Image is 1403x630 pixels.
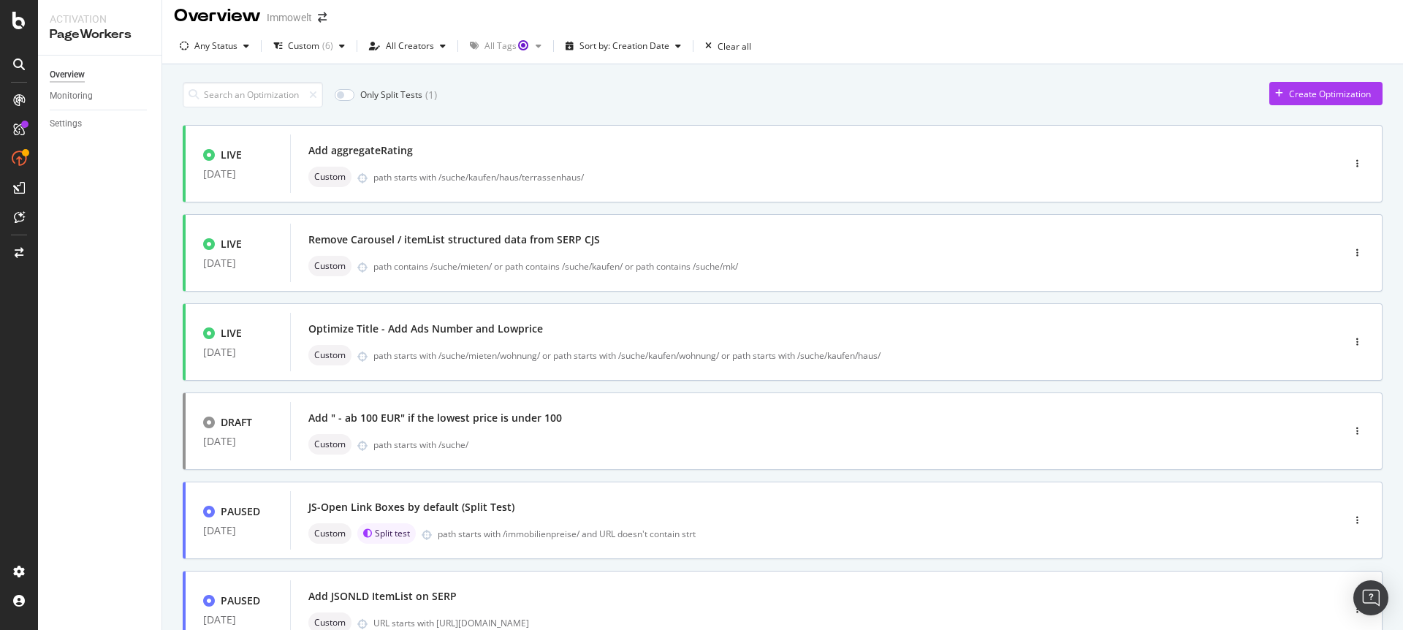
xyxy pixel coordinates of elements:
[221,148,242,162] div: LIVE
[318,12,327,23] div: arrow-right-arrow-left
[314,262,346,270] span: Custom
[357,523,416,544] div: brand label
[203,614,273,626] div: [DATE]
[308,322,543,336] div: Optimize Title - Add Ads Number and Lowprice
[50,88,93,104] div: Monitoring
[50,88,151,104] a: Monitoring
[373,439,1280,451] div: path starts with /suche/
[308,167,351,187] div: neutral label
[314,351,346,360] span: Custom
[314,618,346,627] span: Custom
[203,525,273,536] div: [DATE]
[386,42,434,50] div: All Creators
[308,232,600,247] div: Remove Carousel / itemList structured data from SERP CJS
[308,143,413,158] div: Add aggregateRating
[425,88,437,102] div: ( 1 )
[322,42,333,50] div: ( 6 )
[375,529,410,538] span: Split test
[308,345,351,365] div: neutral label
[288,42,319,50] div: Custom
[203,257,273,269] div: [DATE]
[438,528,1280,540] div: path starts with /immobilienpreise/ and URL doesn't contain strt
[308,500,514,515] div: JS-Open Link Boxes by default (Split Test)
[373,617,1280,629] div: URL starts with [URL][DOMAIN_NAME]
[560,34,687,58] button: Sort by: Creation Date
[267,10,312,25] div: Immowelt
[308,434,351,455] div: neutral label
[50,26,150,43] div: PageWorkers
[50,67,151,83] a: Overview
[308,256,351,276] div: neutral label
[50,12,150,26] div: Activation
[517,39,530,52] div: Tooltip anchor
[174,34,255,58] button: Any Status
[363,34,452,58] button: All Creators
[203,436,273,447] div: [DATE]
[360,88,422,101] div: Only Split Tests
[1269,82,1383,105] button: Create Optimization
[174,4,261,29] div: Overview
[579,42,669,50] div: Sort by: Creation Date
[314,529,346,538] span: Custom
[221,415,252,430] div: DRAFT
[221,237,242,251] div: LIVE
[1289,88,1371,100] div: Create Optimization
[194,42,237,50] div: Any Status
[308,411,562,425] div: Add " - ab 100 EUR" if the lowest price is under 100
[203,168,273,180] div: [DATE]
[50,116,82,132] div: Settings
[699,34,751,58] button: Clear all
[221,326,242,341] div: LIVE
[1353,580,1388,615] div: Open Intercom Messenger
[373,349,1280,362] div: path starts with /suche/mieten/wohnung/ or path starts with /suche/kaufen/wohnung/ or path starts...
[308,523,351,544] div: neutral label
[718,40,751,53] div: Clear all
[50,116,151,132] a: Settings
[373,260,1280,273] div: path contains /suche/mieten/ or path contains /suche/kaufen/ or path contains /suche/mk/
[221,593,260,608] div: PAUSED
[464,34,547,58] button: All TagsTooltip anchor
[314,172,346,181] span: Custom
[183,82,323,107] input: Search an Optimization
[267,34,351,58] button: Custom(6)
[308,589,457,604] div: Add JSONLD ItemList on SERP
[373,171,1280,183] div: path starts with /suche/kaufen/haus/terrassenhaus/
[314,440,346,449] span: Custom
[484,42,530,50] div: All Tags
[203,346,273,358] div: [DATE]
[50,67,85,83] div: Overview
[221,504,260,519] div: PAUSED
